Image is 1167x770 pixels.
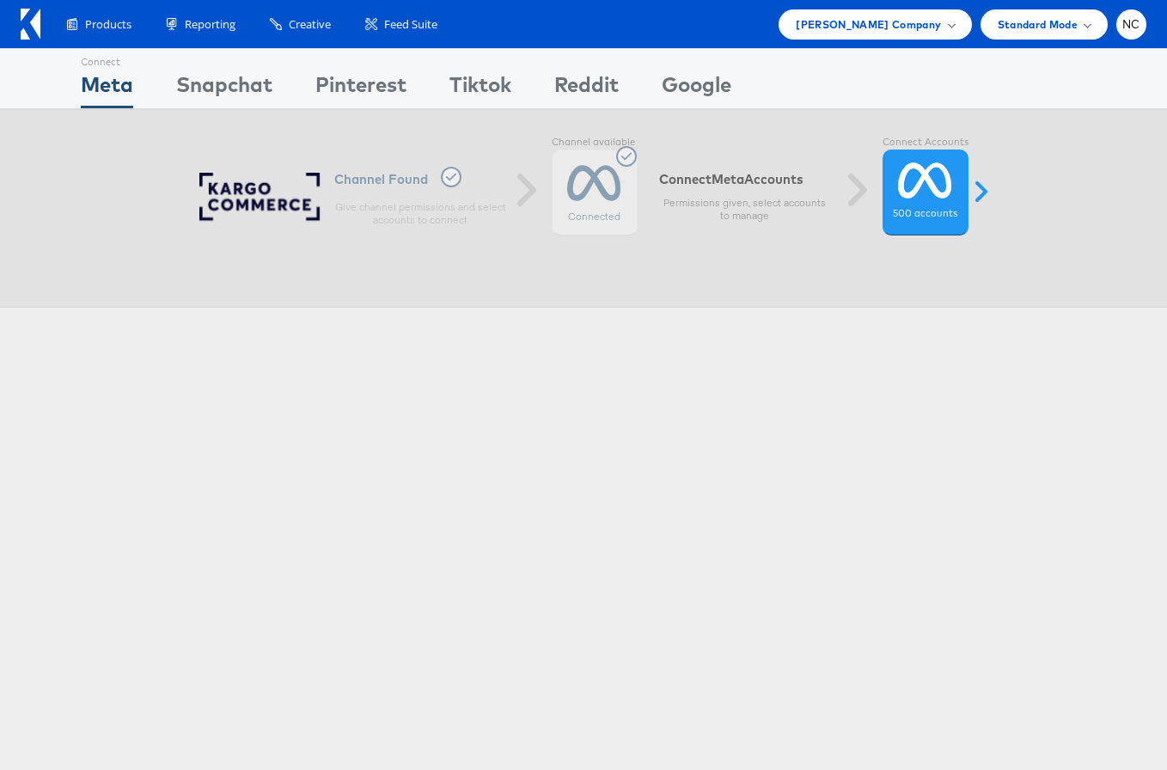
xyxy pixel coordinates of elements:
[289,16,331,33] span: Creative
[315,70,406,108] div: Pinterest
[185,16,235,33] span: Reporting
[659,171,831,187] h6: Connect Accounts
[554,70,619,108] div: Reddit
[659,196,831,223] p: Permissions given, select accounts to manage
[883,136,968,150] label: Connect Accounts
[662,70,731,108] div: Google
[334,200,506,228] p: Give channel permissions and select accounts to connect
[1122,19,1140,30] span: NC
[81,49,133,70] div: Connect
[449,70,511,108] div: Tiktok
[998,15,1078,34] span: Standard Mode
[796,15,941,34] span: [PERSON_NAME] Company
[85,16,131,33] span: Products
[712,171,744,187] span: meta
[81,70,133,108] div: Meta
[176,70,272,108] div: Snapchat
[384,16,437,33] span: Feed Suite
[893,207,957,221] label: 500 accounts
[334,167,506,192] h6: Channel Found
[552,136,638,150] label: Channel available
